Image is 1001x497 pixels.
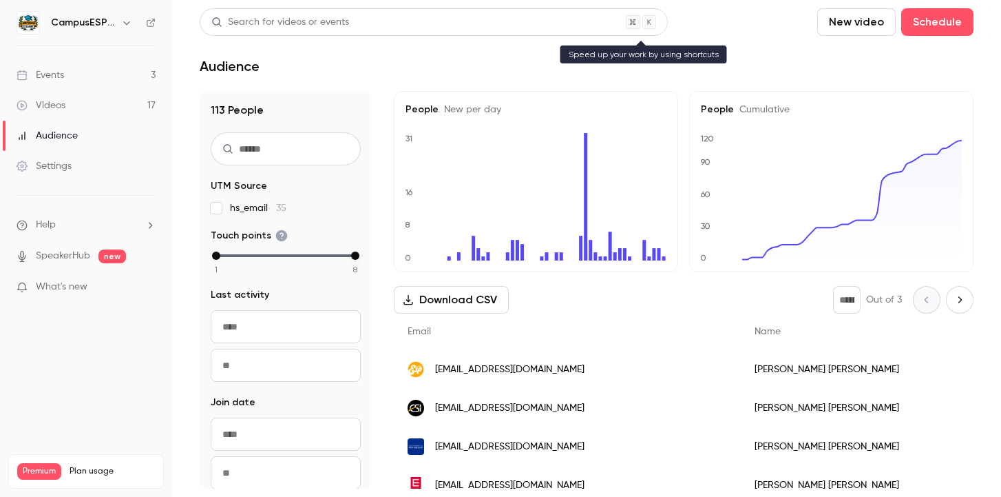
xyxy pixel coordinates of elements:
[139,281,156,294] iframe: Noticeable Trigger
[435,478,584,493] span: [EMAIL_ADDRESS][DOMAIN_NAME]
[211,179,267,193] span: UTM Source
[70,466,155,477] span: Plan usage
[211,15,349,30] div: Search for videos or events
[36,280,87,294] span: What's new
[700,190,710,199] text: 60
[435,440,584,454] span: [EMAIL_ADDRESS][DOMAIN_NAME]
[17,68,64,82] div: Events
[901,8,973,36] button: Schedule
[17,12,39,34] img: CampusESP Academy
[211,310,361,343] input: From
[51,16,116,30] h6: CampusESP Academy
[700,157,710,167] text: 90
[405,253,411,263] text: 0
[741,389,987,427] div: [PERSON_NAME] [PERSON_NAME]
[408,361,424,378] img: campusesp.com
[36,249,90,263] a: SpeakerHub
[817,8,896,36] button: New video
[408,400,424,416] img: csi.edu
[17,99,65,112] div: Videos
[741,427,987,466] div: [PERSON_NAME] [PERSON_NAME]
[211,288,269,302] span: Last activity
[435,401,584,416] span: [EMAIL_ADDRESS][DOMAIN_NAME]
[17,159,72,173] div: Settings
[439,105,501,114] span: New per day
[276,203,286,213] span: 35
[408,438,424,455] img: uno.edu
[405,187,413,197] text: 16
[17,463,61,480] span: Premium
[353,263,357,276] span: 8
[211,349,361,382] input: To
[200,58,260,74] h1: Audience
[405,103,666,116] h5: People
[946,286,973,314] button: Next page
[435,363,584,377] span: [EMAIL_ADDRESS][DOMAIN_NAME]
[394,286,509,314] button: Download CSV
[408,327,431,336] span: Email
[36,218,56,232] span: Help
[700,134,714,143] text: 120
[734,105,790,114] span: Cumulative
[405,134,412,143] text: 31
[211,102,361,119] h1: 113 People
[211,396,255,409] span: Join date
[212,252,220,260] div: min
[211,418,361,451] input: From
[755,327,781,336] span: Name
[700,253,706,263] text: 0
[17,218,156,232] li: help-dropdown-opener
[701,103,962,116] h5: People
[17,129,78,143] div: Audience
[98,250,126,263] span: new
[408,477,424,494] img: esu.edu
[405,220,410,230] text: 8
[215,263,218,276] span: 1
[351,252,359,260] div: max
[866,293,902,307] p: Out of 3
[211,229,288,243] span: Touch points
[701,221,710,231] text: 30
[211,456,361,489] input: To
[230,201,286,215] span: hs_email
[741,350,987,389] div: [PERSON_NAME] [PERSON_NAME]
